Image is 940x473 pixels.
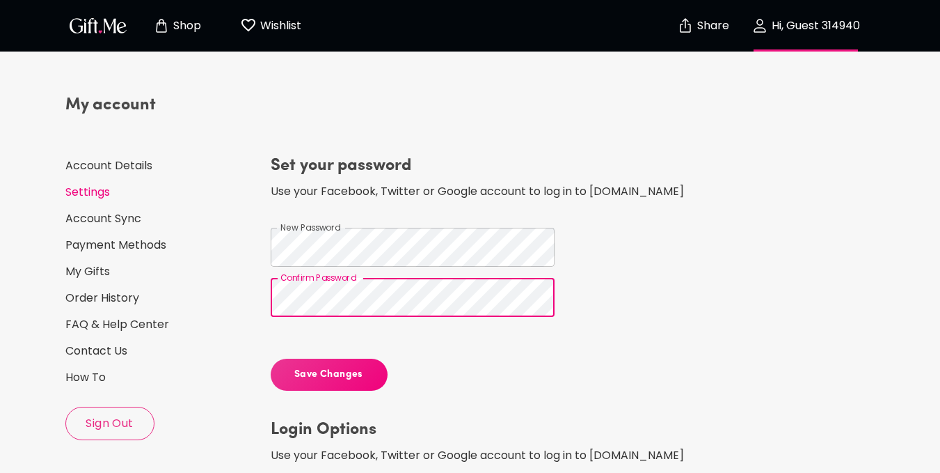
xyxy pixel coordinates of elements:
[768,20,860,32] p: Hi, Guest 314940
[271,447,807,465] p: Use your Facebook, Twitter or Google account to log in to [DOMAIN_NAME]
[65,407,154,440] button: Sign Out
[65,94,260,116] h4: My account
[65,211,260,226] a: Account Sync
[66,416,154,431] span: Sign Out
[65,370,260,385] a: How To
[271,419,807,441] h4: Login Options
[65,17,131,34] button: GiftMe Logo
[677,17,694,34] img: secure
[232,3,309,48] button: Wishlist page
[679,1,728,50] button: Share
[271,359,388,391] button: Save Changes
[736,3,875,48] button: Hi, Guest 314940
[694,20,729,32] p: Share
[65,158,260,173] a: Account Details
[65,185,260,200] a: Settings
[257,17,301,35] p: Wishlist
[65,290,260,306] a: Order History
[67,15,129,36] img: GiftMe Logo
[271,367,388,382] span: Save Changes
[65,317,260,332] a: FAQ & Help Center
[65,264,260,279] a: My Gifts
[139,3,216,48] button: Store page
[271,183,807,201] p: Use your Facebook, Twitter or Google account to log in to [DOMAIN_NAME]
[65,238,260,253] a: Payment Methods
[170,20,201,32] p: Shop
[65,343,260,359] a: Contact Us
[271,155,807,177] h4: Set your password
